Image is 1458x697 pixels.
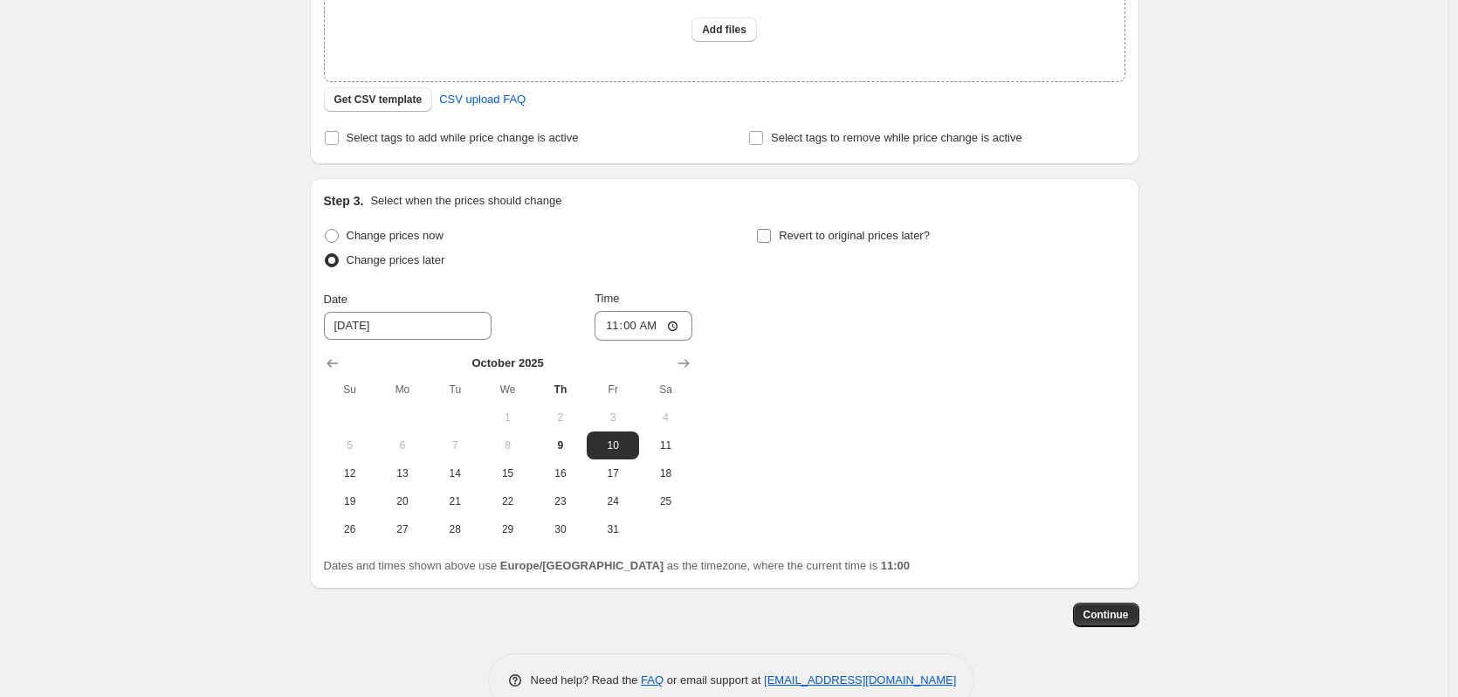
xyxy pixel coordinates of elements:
[324,192,364,210] h2: Step 3.
[429,376,481,404] th: Tuesday
[541,522,580,536] span: 30
[481,431,533,459] button: Wednesday October 8 2025
[331,522,369,536] span: 26
[587,376,639,404] th: Friday
[541,494,580,508] span: 23
[488,411,526,424] span: 1
[331,438,369,452] span: 5
[324,376,376,404] th: Sunday
[429,431,481,459] button: Tuesday October 7 2025
[639,404,691,431] button: Saturday October 4 2025
[347,253,445,266] span: Change prices later
[324,293,347,306] span: Date
[481,376,533,404] th: Wednesday
[370,192,561,210] p: Select when the prices should change
[324,87,433,112] button: Get CSV template
[383,438,422,452] span: 6
[500,559,664,572] b: Europe/[GEOGRAPHIC_DATA]
[376,431,429,459] button: Monday October 6 2025
[594,494,632,508] span: 24
[534,487,587,515] button: Thursday October 23 2025
[594,438,632,452] span: 10
[764,673,956,687] a: [EMAIL_ADDRESS][DOMAIN_NAME]
[376,515,429,543] button: Monday October 27 2025
[541,438,580,452] span: 9
[488,466,526,480] span: 15
[541,383,580,397] span: Th
[646,383,684,397] span: Sa
[639,376,691,404] th: Saturday
[429,459,481,487] button: Tuesday October 14 2025
[488,494,526,508] span: 22
[376,376,429,404] th: Monday
[488,383,526,397] span: We
[383,522,422,536] span: 27
[594,411,632,424] span: 3
[639,431,691,459] button: Saturday October 11 2025
[429,86,536,114] a: CSV upload FAQ
[646,466,684,480] span: 18
[646,494,684,508] span: 25
[324,431,376,459] button: Sunday October 5 2025
[436,466,474,480] span: 14
[881,559,910,572] b: 11:00
[481,404,533,431] button: Wednesday October 1 2025
[664,673,764,687] span: or email support at
[347,229,444,242] span: Change prices now
[587,431,639,459] button: Friday October 10 2025
[641,673,664,687] a: FAQ
[436,383,474,397] span: Tu
[534,459,587,487] button: Thursday October 16 2025
[646,411,684,424] span: 4
[671,351,696,376] button: Show next month, November 2025
[531,673,642,687] span: Need help? Read the
[639,487,691,515] button: Saturday October 25 2025
[779,229,930,242] span: Revert to original prices later?
[702,23,746,37] span: Add files
[541,466,580,480] span: 16
[324,559,911,572] span: Dates and times shown above use as the timezone, where the current time is
[595,292,619,305] span: Time
[587,404,639,431] button: Friday October 3 2025
[429,515,481,543] button: Tuesday October 28 2025
[534,404,587,431] button: Thursday October 2 2025
[439,91,526,108] span: CSV upload FAQ
[639,459,691,487] button: Saturday October 18 2025
[324,515,376,543] button: Sunday October 26 2025
[587,459,639,487] button: Friday October 17 2025
[587,515,639,543] button: Friday October 31 2025
[331,466,369,480] span: 12
[691,17,757,42] button: Add files
[587,487,639,515] button: Friday October 24 2025
[347,131,579,144] span: Select tags to add while price change is active
[331,383,369,397] span: Su
[383,466,422,480] span: 13
[376,487,429,515] button: Monday October 20 2025
[481,515,533,543] button: Wednesday October 29 2025
[324,459,376,487] button: Sunday October 12 2025
[488,438,526,452] span: 8
[376,459,429,487] button: Monday October 13 2025
[534,515,587,543] button: Thursday October 30 2025
[436,438,474,452] span: 7
[595,311,692,341] input: 12:00
[594,522,632,536] span: 31
[436,522,474,536] span: 28
[383,494,422,508] span: 20
[383,383,422,397] span: Mo
[594,466,632,480] span: 17
[594,383,632,397] span: Fr
[331,494,369,508] span: 19
[534,376,587,404] th: Thursday
[541,411,580,424] span: 2
[534,431,587,459] button: Today Thursday October 9 2025
[324,312,492,340] input: 10/9/2025
[771,131,1022,144] span: Select tags to remove while price change is active
[488,522,526,536] span: 29
[320,351,345,376] button: Show previous month, September 2025
[1073,603,1139,627] button: Continue
[429,487,481,515] button: Tuesday October 21 2025
[481,459,533,487] button: Wednesday October 15 2025
[324,487,376,515] button: Sunday October 19 2025
[1083,608,1129,622] span: Continue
